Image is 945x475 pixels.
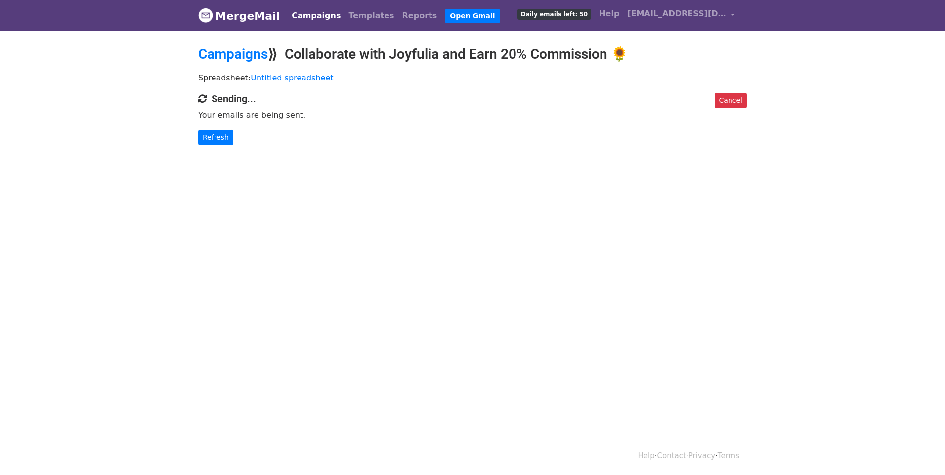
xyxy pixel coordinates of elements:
[198,5,280,26] a: MergeMail
[638,451,655,460] a: Help
[198,8,213,23] img: MergeMail logo
[398,6,441,26] a: Reports
[514,4,595,24] a: Daily emails left: 50
[623,4,739,27] a: [EMAIL_ADDRESS][DOMAIN_NAME]
[718,451,739,460] a: Terms
[344,6,398,26] a: Templates
[657,451,686,460] a: Contact
[251,73,333,82] a: Untitled spreadsheet
[445,9,500,23] a: Open Gmail
[198,46,268,62] a: Campaigns
[288,6,344,26] a: Campaigns
[198,130,233,145] a: Refresh
[627,8,726,20] span: [EMAIL_ADDRESS][DOMAIN_NAME]
[517,9,591,20] span: Daily emails left: 50
[198,93,747,105] h4: Sending...
[595,4,623,24] a: Help
[715,93,747,108] a: Cancel
[688,451,715,460] a: Privacy
[198,110,747,120] p: Your emails are being sent.
[198,46,747,63] h2: ⟫ Collaborate with Joyfulia and Earn 20% Commission 🌻
[198,73,747,83] p: Spreadsheet:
